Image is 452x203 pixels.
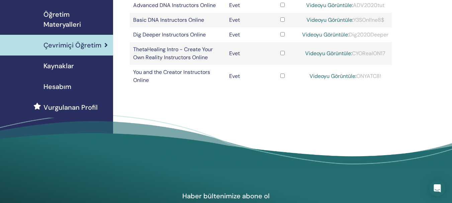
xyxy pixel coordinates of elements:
[306,16,353,23] a: Videoyu Görüntüle:
[43,9,108,29] span: Öğretim Materyalleri
[43,61,74,71] span: Kaynaklar
[149,192,303,200] h4: Haber bültenimize abone ol
[306,2,353,9] a: Videoyu Görüntüle:
[226,13,266,27] td: Evet
[302,16,388,24] div: Y3SOnl!ne8$
[226,42,266,65] td: Evet
[130,27,226,42] td: Dig Deeper Instructors Online
[302,49,388,58] div: CYORealON17
[302,31,349,38] a: Videoyu Görüntüle:
[130,65,226,88] td: You and the Creator Instructors Online
[429,180,445,196] div: Open Intercom Messenger
[43,40,101,50] span: Çevrimiçi Öğretim
[309,73,356,80] a: Videoyu Görüntüle:
[302,72,388,80] div: ONYATC8!
[130,13,226,27] td: Basic DNA Instructors Online
[130,42,226,65] td: ThetaHealing Intro - Create Your Own Reality Instructors Online
[43,102,98,112] span: Vurgulanan Profil
[226,27,266,42] td: Evet
[43,82,71,92] span: Hesabım
[302,31,388,39] div: Dig2020Deeper
[305,50,352,57] a: Videoyu Görüntüle:
[302,1,388,9] div: ADV2020tut
[226,65,266,88] td: Evet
